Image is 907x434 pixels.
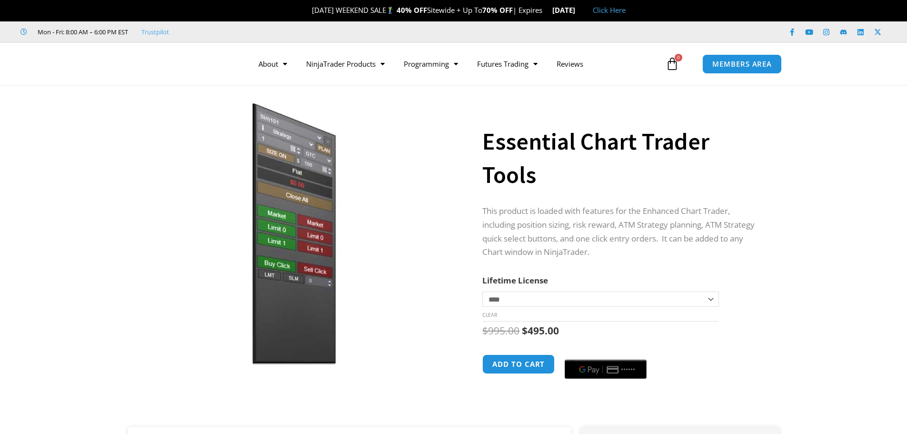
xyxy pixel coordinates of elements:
h1: Essential Chart Trader Tools [482,125,760,192]
button: Buy with GPay [565,360,647,379]
a: Reviews [547,53,593,75]
span: MEMBERS AREA [712,61,772,68]
span: $ [482,324,488,337]
a: Programming [394,53,468,75]
img: 🏭 [576,7,583,14]
a: 0 [651,50,693,78]
img: ⌛ [543,7,550,14]
label: Lifetime License [482,275,548,286]
strong: [DATE] [552,5,583,15]
p: This product is loaded with features for the Enhanced Chart Trader, including position sizing, ri... [482,204,760,260]
img: 🎉 [304,7,311,14]
iframe: Secure payment input frame [563,353,648,354]
bdi: 995.00 [482,324,519,337]
a: MEMBERS AREA [702,54,782,74]
a: NinjaTrader Products [297,53,394,75]
a: Click Here [593,5,626,15]
span: Mon - Fri: 8:00 AM – 6:00 PM EST [35,26,128,38]
a: Trustpilot [141,26,169,38]
button: Add to cart [482,354,555,374]
img: LogoAI | Affordable Indicators – NinjaTrader [112,47,215,81]
img: Essential Chart Trader Tools [141,101,447,365]
a: Futures Trading [468,53,547,75]
img: 🏌️‍♂️ [387,7,394,14]
text: •••••• [621,366,636,373]
span: $ [522,324,528,337]
span: 0 [675,54,682,61]
strong: 70% OFF [482,5,513,15]
nav: Menu [249,53,663,75]
span: [DATE] WEEKEND SALE Sitewide + Up To | Expires [302,5,552,15]
a: Clear options [482,312,497,318]
bdi: 495.00 [522,324,559,337]
a: About [249,53,297,75]
strong: 40% OFF [397,5,427,15]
